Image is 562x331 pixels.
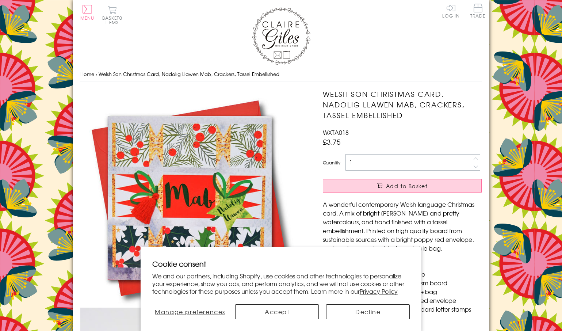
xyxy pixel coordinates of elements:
[80,5,95,20] button: Menu
[99,71,279,77] span: Welsh Son Christmas Card, Nadolig Llawen Mab, Crackers, Tassel Embellished
[360,287,398,296] a: Privacy Policy
[470,4,486,19] a: Trade
[235,304,319,319] button: Accept
[152,272,410,295] p: We and our partners, including Shopify, use cookies and other technologies to personalize your ex...
[323,179,482,193] button: Add to Basket
[80,67,482,82] nav: breadcrumbs
[106,15,122,26] span: 0 items
[323,128,349,137] span: WXTA018
[152,259,410,269] h2: Cookie consent
[80,15,95,21] span: Menu
[442,4,460,18] a: Log In
[80,89,299,308] img: Welsh Son Christmas Card, Nadolig Llawen Mab, Crackers, Tassel Embellished
[323,137,341,147] span: £3.75
[386,182,428,190] span: Add to Basket
[323,200,482,252] p: A wonderful contemporary Welsh language Christmas card. A mix of bright [PERSON_NAME] and pretty ...
[470,4,486,18] span: Trade
[96,71,97,77] span: ›
[80,71,94,77] a: Home
[152,304,228,319] button: Manage preferences
[102,6,122,24] button: Basket0 items
[155,307,225,316] span: Manage preferences
[323,159,340,166] label: Quantity
[252,7,310,65] img: Claire Giles Greetings Cards
[323,89,482,120] h1: Welsh Son Christmas Card, Nadolig Llawen Mab, Crackers, Tassel Embellished
[326,304,410,319] button: Decline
